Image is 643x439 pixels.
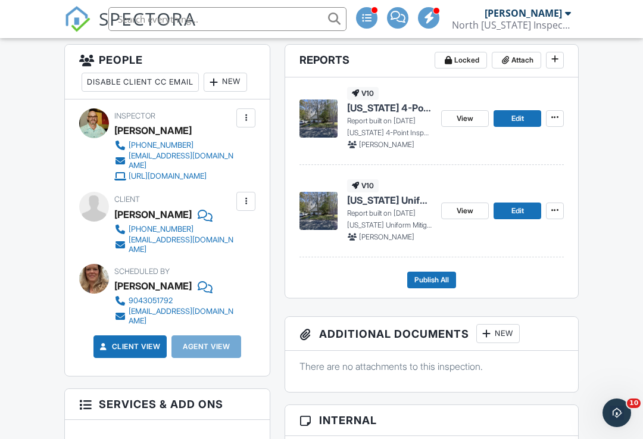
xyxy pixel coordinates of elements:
[114,111,155,120] span: Inspector
[114,122,192,139] div: [PERSON_NAME]
[129,141,193,150] div: [PHONE_NUMBER]
[129,296,173,306] div: 9043051792
[114,267,170,276] span: Scheduled By
[64,16,196,41] a: SPECTORA
[129,235,233,254] div: [EMAIL_ADDRESS][DOMAIN_NAME]
[129,225,193,234] div: [PHONE_NUMBER]
[114,139,233,151] a: [PHONE_NUMBER]
[285,405,578,436] h3: Internal
[204,73,247,92] div: New
[603,398,631,427] iframe: Intercom live chat
[114,235,233,254] a: [EMAIL_ADDRESS][DOMAIN_NAME]
[129,307,233,326] div: [EMAIL_ADDRESS][DOMAIN_NAME]
[476,324,520,343] div: New
[299,360,564,373] p: There are no attachments to this inspection.
[129,151,233,170] div: [EMAIL_ADDRESS][DOMAIN_NAME]
[285,317,578,351] h3: Additional Documents
[114,277,192,295] div: [PERSON_NAME]
[129,172,207,181] div: [URL][DOMAIN_NAME]
[114,307,233,326] a: [EMAIL_ADDRESS][DOMAIN_NAME]
[114,170,233,182] a: [URL][DOMAIN_NAME]
[65,389,270,420] h3: Services & Add ons
[98,341,161,353] a: Client View
[108,7,347,31] input: Search everything...
[114,223,233,235] a: [PHONE_NUMBER]
[452,19,571,31] div: North Florida Inspection Solutions
[65,45,270,99] h3: People
[82,73,199,92] div: Disable Client CC Email
[627,398,641,408] span: 10
[114,295,233,307] a: 9043051792
[114,151,233,170] a: [EMAIL_ADDRESS][DOMAIN_NAME]
[114,206,192,223] div: [PERSON_NAME]
[485,7,562,19] div: [PERSON_NAME]
[64,6,90,32] img: The Best Home Inspection Software - Spectora
[114,195,140,204] span: Client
